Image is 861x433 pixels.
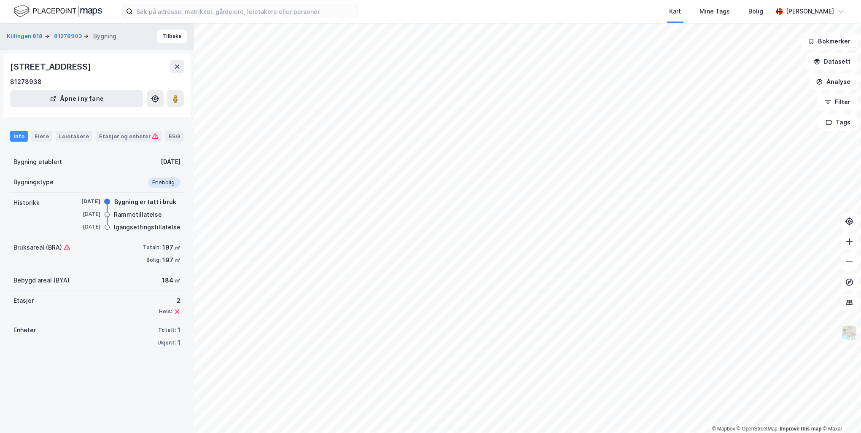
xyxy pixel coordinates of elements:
button: Analyse [809,73,858,90]
div: [DATE] [67,223,100,231]
button: Åpne i ny fane [10,90,143,107]
iframe: Chat Widget [819,393,861,433]
div: Enheter [13,325,36,335]
div: Bygningstype [13,177,54,187]
div: 1 [178,338,180,348]
div: 197 ㎡ [162,242,180,253]
div: Bygning er tatt i bruk [114,197,176,207]
div: [PERSON_NAME] [786,6,834,16]
div: Bebygd areal (BYA) [13,275,70,285]
button: Filter [817,94,858,110]
div: [DATE] [67,210,100,218]
button: Tilbake [157,30,187,43]
div: 184 ㎡ [162,275,180,285]
div: Totalt: [158,327,176,333]
div: 2 [159,296,180,306]
div: Igangsettingstillatelse [114,222,180,232]
a: OpenStreetMap [737,426,778,432]
input: Søk på adresse, matrikkel, gårdeiere, leietakere eller personer [133,5,358,18]
img: Z [841,325,857,341]
div: Ukjent: [157,339,176,346]
div: ESG [165,131,183,142]
button: Bokmerker [801,33,858,50]
div: Bolig [748,6,763,16]
div: [STREET_ADDRESS] [10,60,93,73]
div: Etasjer og enheter [99,132,159,140]
div: Etasjer [13,296,34,306]
div: 197 ㎡ [162,255,180,265]
div: Historikk [13,198,40,208]
div: Rammetillatelse [114,210,162,220]
img: logo.f888ab2527a4732fd821a326f86c7f29.svg [13,4,102,19]
div: 81278938 [10,77,42,87]
div: 1 [178,325,180,335]
button: Killingen 818 [7,32,44,40]
button: 81278903 [54,32,83,40]
a: Mapbox [712,426,735,432]
button: Datasett [806,53,858,70]
a: Improve this map [780,426,821,432]
div: Info [10,131,28,142]
div: Kontrollprogram for chat [819,393,861,433]
div: Bruksareal (BRA) [13,242,70,253]
div: Eiere [31,131,52,142]
div: Bygning [93,31,116,41]
div: Kart [669,6,681,16]
div: Mine Tags [700,6,730,16]
div: Bygning etablert [13,157,62,167]
div: Leietakere [56,131,92,142]
div: Heis: [159,308,172,315]
div: [DATE] [67,198,100,205]
button: Tags [818,114,858,131]
div: [DATE] [161,157,180,167]
div: Bolig: [146,257,161,264]
div: Totalt: [143,244,161,251]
